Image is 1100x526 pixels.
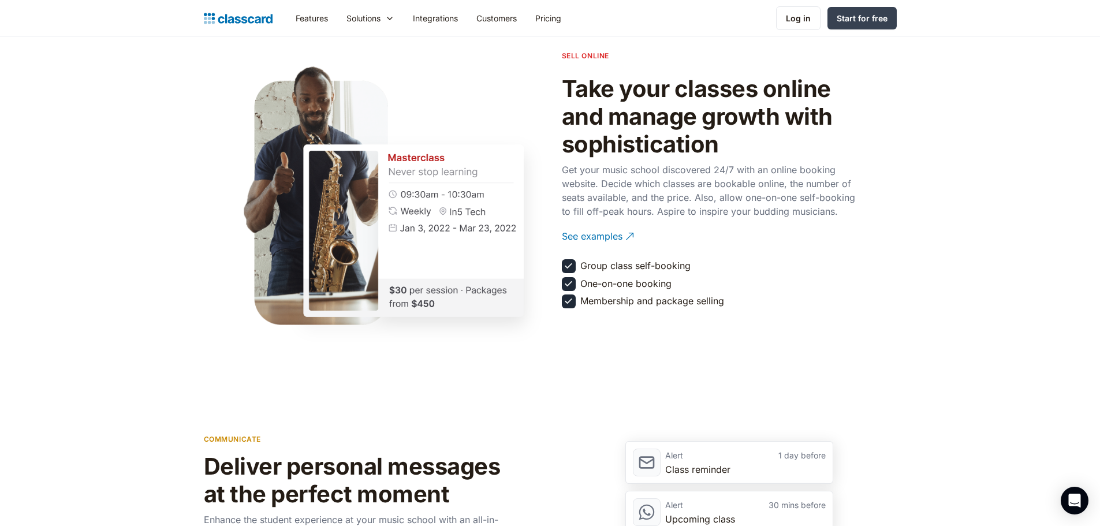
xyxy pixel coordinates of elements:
[346,12,381,24] div: Solutions
[1061,487,1088,514] div: Open Intercom Messenger
[580,277,672,290] div: One-on-one booking
[827,7,897,29] a: Start for free
[837,12,888,24] div: Start for free
[204,453,504,508] h2: Deliver personal messages at the perfect moment
[562,75,862,158] h2: Take your classes online and manage growth with sophistication
[204,434,262,445] p: communicate
[786,12,811,24] div: Log in
[275,115,552,346] img: Class Summary
[665,512,826,526] div: Upcoming class
[745,449,826,462] div: 1 day before
[562,163,862,218] p: Get your music school discovered 24/7 with an online booking website. Decide which classes are bo...
[562,221,622,243] div: See examples
[580,294,724,307] div: Membership and package selling
[776,6,821,30] a: Log in
[745,498,826,512] div: 30 mins before
[337,5,404,31] div: Solutions
[404,5,467,31] a: Integrations
[467,5,526,31] a: Customers
[665,498,745,512] div: Alert
[580,259,691,272] div: Group class self-booking
[665,449,745,462] div: Alert
[286,5,337,31] a: Features
[562,221,862,252] a: See examples
[526,5,570,31] a: Pricing
[665,462,826,476] div: Class reminder
[204,10,273,27] a: home
[562,50,610,61] p: sell online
